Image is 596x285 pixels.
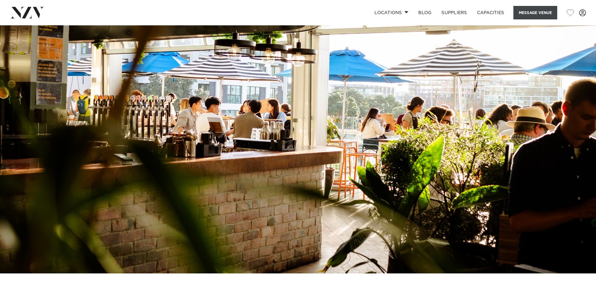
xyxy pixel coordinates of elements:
img: nzv-logo.png [10,7,44,18]
a: BLOG [413,6,436,19]
a: Locations [369,6,413,19]
a: SUPPLIERS [436,6,472,19]
button: Message Venue [513,6,557,19]
a: Capacities [472,6,509,19]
